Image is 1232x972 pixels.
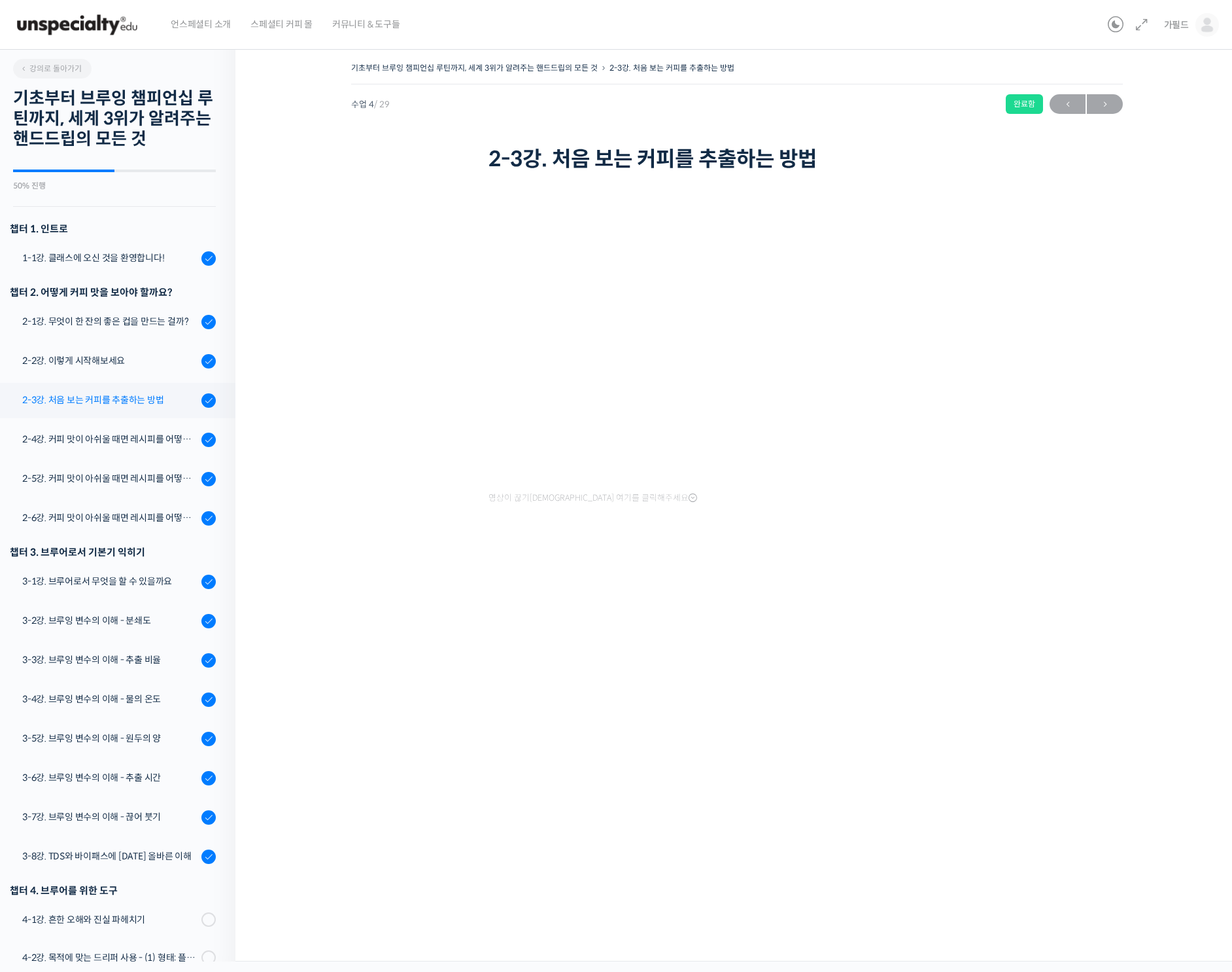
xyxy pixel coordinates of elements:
[22,471,197,486] div: 2-5강. 커피 맛이 아쉬울 때면 레시피를 어떻게 수정해 보면 좋을까요? (2)
[22,810,197,824] div: 3-7강. 브루잉 변수의 이해 - 끊어 붓기
[488,493,697,503] span: 영상이 끊기[DEMOGRAPHIC_DATA] 여기를 클릭해주세요
[22,912,197,927] div: 4-1강. 흔한 오해와 진실 파헤치기
[202,435,218,445] span: 설정
[1006,94,1043,114] div: 완료함
[22,770,197,785] div: 3-6강. 브루잉 변수의 이해 - 추출 시간
[351,100,390,109] span: 수업 4
[13,182,216,190] div: 50% 진행
[22,849,197,863] div: 3-8강. TDS와 바이패스에 [DATE] 올바른 이해
[22,613,197,628] div: 3-2강. 브루잉 변수의 이해 - 분쇄도
[169,415,251,448] a: 설정
[10,283,216,301] div: 챕터 2. 어떻게 커피 맛을 보아야 할까요?
[13,59,92,79] a: 강의로 돌아가기
[13,88,216,150] h2: 기초부터 브루잉 챔피언십 루틴까지, 세계 3위가 알려주는 핸드드립의 모든 것
[4,415,86,448] a: 홈
[1050,96,1086,113] span: ←
[22,653,197,667] div: 3-3강. 브루잉 변수의 이해 - 추출 비율
[22,692,197,706] div: 3-4강. 브루잉 변수의 이해 - 물의 온도
[22,314,197,329] div: 2-1강. 무엇이 한 잔의 좋은 컵을 만드는 걸까?
[10,543,216,561] div: 챕터 3. 브루어로서 기본기 익히기
[120,435,135,446] span: 대화
[86,415,169,448] a: 대화
[1050,94,1086,114] a: ←이전
[22,251,197,265] div: 1-1강. 클래스에 오신 것을 환영합니다!
[41,435,49,445] span: 홈
[374,99,390,110] span: / 29
[10,882,216,899] div: 챕터 4. 브루어를 위한 도구
[22,731,197,746] div: 3-5강. 브루잉 변수의 이해 - 원두의 양
[1164,19,1189,31] span: 가필드
[22,511,197,525] div: 2-6강. 커피 맛이 아쉬울 때면 레시피를 어떻게 수정해 보면 좋을까요? (3)
[488,147,985,171] h1: 2-3강. 처음 보는 커피를 추출하는 방법
[22,432,197,446] div: 2-4강. 커피 맛이 아쉬울 때면 레시피를 어떻게 수정해 보면 좋을까요? (1)
[22,574,197,588] div: 3-1강. 브루어로서 무엇을 할 수 있을까요
[22,353,197,368] div: 2-2강. 이렇게 시작해보세요
[351,63,598,73] a: 기초부터 브루잉 챔피언십 루틴까지, 세계 3위가 알려주는 핸드드립의 모든 것
[22,393,197,407] div: 2-3강. 처음 보는 커피를 추출하는 방법
[22,950,197,965] div: 4-2강. 목적에 맞는 드리퍼 사용 - (1) 형태: 플랫 베드, 코니컬
[1087,94,1123,114] a: 다음→
[1087,96,1123,113] span: →
[609,63,734,73] a: 2-3강. 처음 보는 커피를 추출하는 방법
[10,220,216,238] h3: 챕터 1. 인트로
[20,63,82,73] span: 강의로 돌아가기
